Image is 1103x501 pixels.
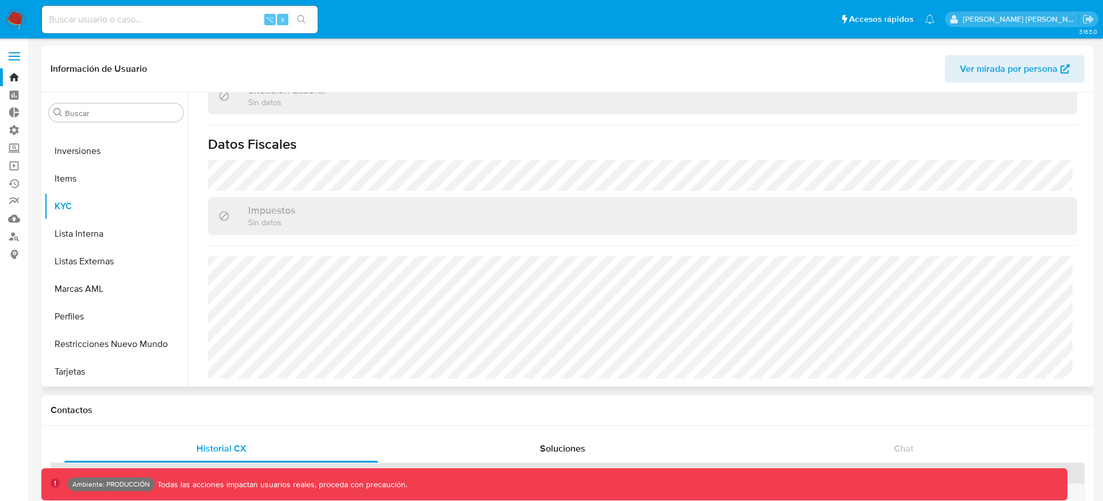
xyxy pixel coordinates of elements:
p: facundoagustin.borghi@mercadolibre.com [963,14,1079,25]
button: Tarjetas [44,358,188,386]
button: KYC [44,192,188,220]
span: Chat [894,442,913,455]
button: search-icon [290,11,313,28]
h1: Datos Fiscales [208,136,1077,153]
p: Todas las acciones impactan usuarios reales, proceda con precaución. [155,479,407,490]
div: Situación LaboralSin datos [208,77,1077,114]
button: Listas Externas [44,248,188,275]
span: Soluciones [540,442,585,455]
button: Lista Interna [44,220,188,248]
input: Buscar usuario o caso... [42,12,318,27]
div: Fecha de creación [384,468,554,479]
button: Inversiones [44,137,188,165]
span: Historial CX [196,442,246,455]
span: ⌥ [265,14,274,25]
p: Sin datos [248,217,295,228]
a: Notificaciones [925,14,935,24]
p: Sin datos [248,97,325,107]
span: Accesos rápidos [849,13,913,25]
div: ImpuestosSin datos [208,197,1077,234]
button: Ver mirada por persona [945,55,1085,83]
h3: Situación Laboral [248,84,325,97]
button: Items [44,165,188,192]
h3: Impuestos [248,204,295,217]
div: Proceso [723,468,1076,479]
div: Id [79,468,215,479]
a: Salir [1082,13,1094,25]
h1: Contactos [51,404,1085,416]
div: Estado [232,468,368,479]
button: Marcas AML [44,275,188,303]
p: Ambiente: PRODUCCIÓN [72,482,150,487]
span: s [281,14,284,25]
button: Perfiles [44,303,188,330]
div: Origen [570,468,707,479]
span: Ver mirada por persona [960,55,1058,83]
input: Buscar [65,108,179,118]
button: Buscar [53,108,63,117]
button: Restricciones Nuevo Mundo [44,330,188,358]
h1: Información de Usuario [51,63,147,75]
